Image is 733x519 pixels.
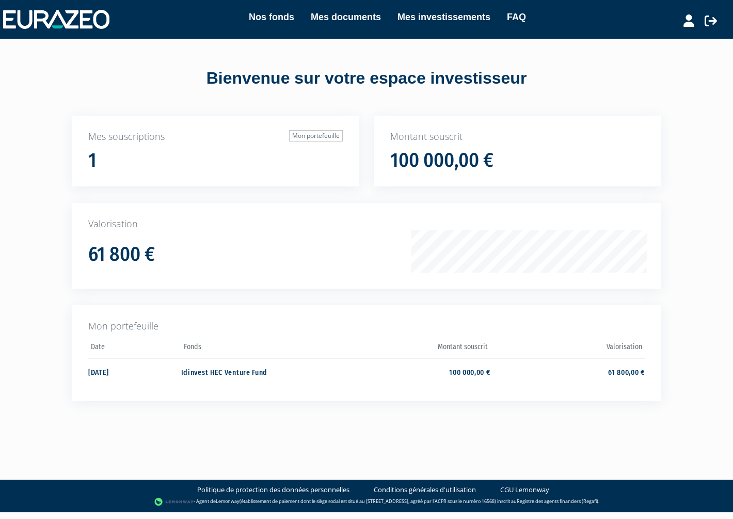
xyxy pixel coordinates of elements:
a: Mes documents [311,10,381,24]
a: Registre des agents financiers (Regafi) [517,498,598,505]
a: Mes investissements [397,10,490,24]
h1: 1 [88,150,97,171]
p: Mes souscriptions [88,130,343,144]
th: Valorisation [490,339,645,358]
td: 61 800,00 € [490,358,645,385]
th: Montant souscrit [336,339,490,358]
h1: 61 800 € [88,244,155,265]
div: Bienvenue sur votre espace investisseur [49,67,684,90]
a: Conditions générales d'utilisation [374,485,476,495]
td: 100 000,00 € [336,358,490,385]
td: Idinvest HEC Venture Fund [181,358,336,385]
a: Politique de protection des données personnelles [197,485,349,495]
p: Mon portefeuille [88,320,645,333]
img: logo-lemonway.png [154,497,194,507]
th: Fonds [181,339,336,358]
th: Date [88,339,181,358]
p: Valorisation [88,217,645,231]
div: - Agent de (établissement de paiement dont le siège social est situé au [STREET_ADDRESS], agréé p... [10,497,723,507]
a: FAQ [507,10,526,24]
td: [DATE] [88,358,181,385]
h1: 100 000,00 € [390,150,493,171]
a: Lemonway [216,498,240,505]
a: Mon portefeuille [289,130,343,141]
p: Montant souscrit [390,130,645,144]
a: Nos fonds [249,10,294,24]
img: 1732889491-logotype_eurazeo_blanc_rvb.png [3,10,109,28]
a: CGU Lemonway [500,485,549,495]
